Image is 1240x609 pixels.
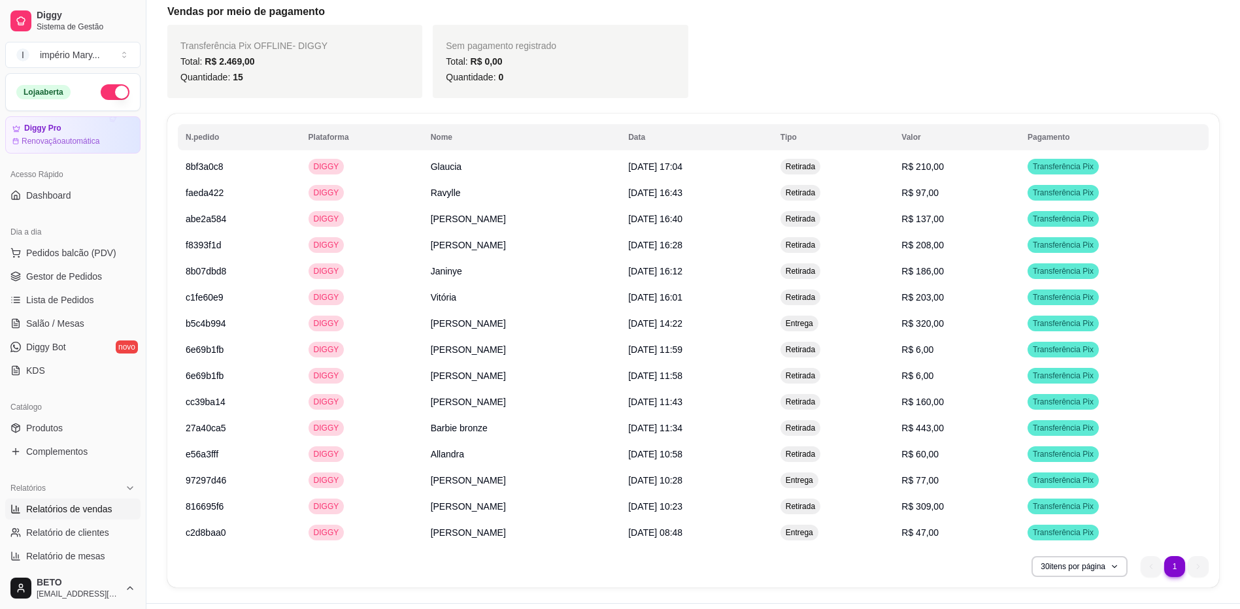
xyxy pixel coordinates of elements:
span: 0 [498,72,503,82]
span: Gestor de Pedidos [26,270,102,283]
span: DIGGY [311,214,342,224]
article: Diggy Pro [24,123,61,133]
th: Nome [423,124,620,150]
span: Diggy [37,10,135,22]
span: R$ 186,00 [901,266,944,276]
span: DIGGY [311,370,342,381]
span: DIGGY [311,397,342,407]
td: Allandra [423,441,620,467]
span: Retirada [783,449,818,459]
span: R$ 160,00 [901,397,944,407]
span: [DATE] 10:28 [628,475,682,486]
span: 27a40ca5 [186,423,226,433]
span: R$ 210,00 [901,161,944,172]
span: 8b07dbd8 [186,266,226,276]
th: Data [620,124,773,150]
td: Vitória [423,284,620,310]
span: abe2a584 [186,214,226,224]
a: Salão / Mesas [5,313,141,334]
a: Gestor de Pedidos [5,266,141,287]
span: Complementos [26,445,88,458]
span: Transferência Pix [1030,423,1096,433]
span: Retirada [783,501,818,512]
span: [DATE] 17:04 [628,161,682,172]
span: 816695f6 [186,501,224,512]
span: 6e69b1fb [186,344,224,355]
span: Transferência Pix [1030,161,1096,172]
span: R$ 77,00 [901,475,939,486]
td: [PERSON_NAME] [423,467,620,493]
th: Pagamento [1020,124,1209,150]
span: DIGGY [311,501,342,512]
td: Janinye [423,258,620,284]
span: DIGGY [311,318,342,329]
span: R$ 203,00 [901,292,944,303]
span: c2d8baa0 [186,527,226,538]
span: R$ 320,00 [901,318,944,329]
span: [DATE] 11:34 [628,423,682,433]
span: Transferência Pix [1030,240,1096,250]
span: R$ 6,00 [901,344,933,355]
span: Retirada [783,188,818,198]
span: Lista de Pedidos [26,293,94,306]
span: Transferência Pix [1030,449,1096,459]
span: [DATE] 11:43 [628,397,682,407]
span: 15 [233,72,243,82]
th: N.pedido [178,124,301,150]
span: faeda422 [186,188,224,198]
td: Glaucia [423,154,620,180]
span: f8393f1d [186,240,222,250]
a: Relatórios de vendas [5,499,141,519]
button: Select a team [5,42,141,68]
td: [PERSON_NAME] [423,337,620,363]
td: [PERSON_NAME] [423,363,620,389]
span: Retirada [783,266,818,276]
span: Quantidade: [446,72,503,82]
span: cc39ba14 [186,397,226,407]
td: [PERSON_NAME] [423,493,620,519]
td: [PERSON_NAME] [423,389,620,415]
div: império Mary ... [40,48,100,61]
a: Diggy Botnovo [5,337,141,357]
span: Total: [180,56,255,67]
span: Transferência Pix [1030,188,1096,198]
span: [DATE] 11:59 [628,344,682,355]
th: Plataforma [301,124,423,150]
span: R$ 309,00 [901,501,944,512]
a: KDS [5,360,141,381]
th: Valor [894,124,1020,150]
span: Sistema de Gestão [37,22,135,32]
span: DIGGY [311,161,342,172]
span: R$ 6,00 [901,370,933,381]
td: Ravylle [423,180,620,206]
span: Transferência Pix OFFLINE - DIGGY [180,41,327,51]
td: Barbie bronze [423,415,620,441]
span: Transferência Pix [1030,397,1096,407]
div: Catálogo [5,397,141,418]
span: Quantidade: [180,72,243,82]
button: BETO[EMAIL_ADDRESS][DOMAIN_NAME] [5,572,141,604]
a: Relatório de mesas [5,546,141,567]
span: R$ 60,00 [901,449,939,459]
nav: pagination navigation [1134,550,1215,584]
span: Transferência Pix [1030,370,1096,381]
a: Produtos [5,418,141,438]
span: Sem pagamento registrado [446,41,556,51]
span: DIGGY [311,475,342,486]
span: R$ 137,00 [901,214,944,224]
span: c1fe60e9 [186,292,224,303]
span: Salão / Mesas [26,317,84,330]
span: R$ 0,00 [471,56,503,67]
span: DIGGY [311,188,342,198]
span: Transferência Pix [1030,501,1096,512]
button: 30itens por página [1031,556,1128,577]
span: 6e69b1fb [186,370,224,381]
span: DIGGY [311,344,342,355]
span: KDS [26,364,45,377]
span: R$ 443,00 [901,423,944,433]
span: R$ 2.469,00 [205,56,254,67]
span: R$ 208,00 [901,240,944,250]
a: Lista de Pedidos [5,289,141,310]
h5: Vendas por meio de pagamento [167,4,1219,20]
span: Entrega [783,318,816,329]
